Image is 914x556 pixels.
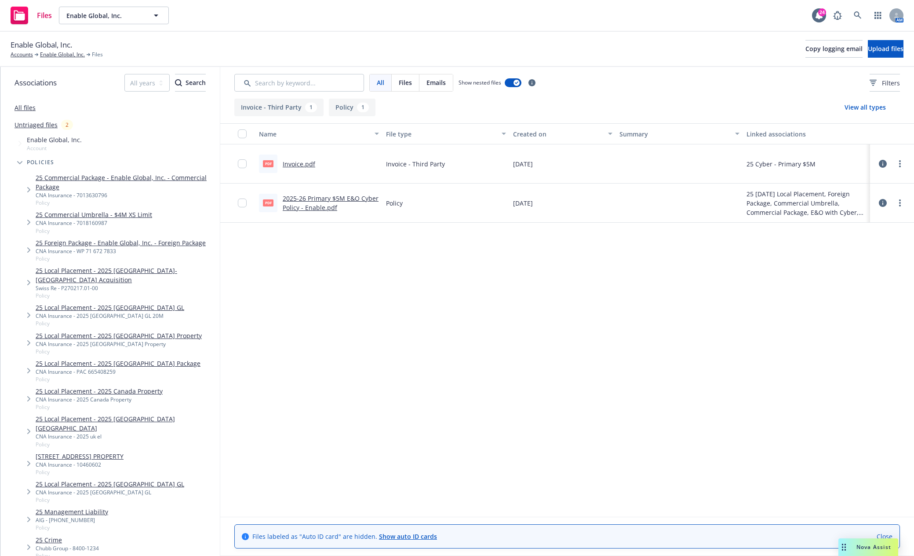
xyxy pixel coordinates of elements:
span: Enable Global, Inc. [66,11,142,20]
div: CNA Insurance - 2025 Canada Property [36,396,163,403]
a: 25 Crime [36,535,99,545]
a: Report a Bug [829,7,846,24]
div: 24 [818,8,826,16]
div: Drag to move [838,538,849,556]
span: Show nested files [459,79,501,86]
span: Files [37,12,52,19]
a: 25 Commercial Package - Enable Global, Inc. - Commercial Package [36,173,216,191]
span: Files [92,51,103,59]
div: 2 [61,120,73,130]
span: Associations [15,77,57,88]
span: Filters [882,78,900,88]
button: View all types [830,99,900,116]
span: Nova Assist [856,543,891,551]
a: Files [7,3,55,28]
div: Swiss Re - P270217.01-00 [36,284,216,292]
div: 25 [DATE] Local Placement, Foreign Package, Commercial Umbrella, Commercial Package, E&O with Cyb... [746,189,867,217]
div: AIG - [PHONE_NUMBER] [36,516,108,524]
div: CNA Insurance - 7013630796 [36,191,216,199]
a: Search [849,7,867,24]
button: Nova Assist [838,538,898,556]
span: Enable Global, Inc. [27,135,82,144]
span: Policy [36,376,200,383]
span: Policy [36,199,216,206]
button: Invoice - Third Party [234,99,324,116]
div: Search [175,74,206,91]
input: Toggle Row Selected [238,199,247,207]
a: more [895,158,905,169]
div: 1 [305,103,317,112]
button: Enable Global, Inc. [59,7,169,24]
span: Policy [36,292,216,299]
span: Files labeled as "Auto ID card" are hidden. [252,532,437,541]
a: Enable Global, Inc. [40,51,85,59]
a: 25 Local Placement - 2025 [GEOGRAPHIC_DATA] Property [36,331,202,340]
span: Filters [870,78,900,88]
button: SearchSearch [175,74,206,92]
a: 25 Local Placement - 2025 [GEOGRAPHIC_DATA] [GEOGRAPHIC_DATA] [36,414,216,433]
button: Upload files [868,40,903,58]
span: Policy [36,403,163,411]
span: Files [399,78,412,87]
button: Copy logging email [805,40,863,58]
a: 25 Local Placement - 2025 [GEOGRAPHIC_DATA] GL [36,479,184,489]
button: Policy [329,99,375,116]
span: pdf [263,199,273,206]
a: Invoice.pdf [283,160,315,168]
div: CNA Insurance - 2025 [GEOGRAPHIC_DATA] GL 20M [36,312,184,320]
button: Filters [870,74,900,92]
div: Name [259,129,369,139]
div: CNA Insurance - 2025 [GEOGRAPHIC_DATA] GL [36,489,184,496]
input: Search by keyword... [234,74,364,92]
div: Chubb Group - 8400-1234 [36,545,99,552]
div: CNA Insurance - 10460602 [36,461,124,468]
div: CNA Insurance - PAC 665408259 [36,368,200,376]
span: Policy [36,255,206,262]
a: 2025-26 Primary $5M E&O Cyber Policy - Enable.pdf [283,194,379,212]
div: CNA Insurance - 7018160987 [36,219,152,227]
div: CNA Insurance - 2025 [GEOGRAPHIC_DATA] Property [36,340,202,348]
button: Name [255,123,382,144]
input: Select all [238,129,247,138]
span: Account [27,144,82,152]
span: All [377,78,384,87]
span: Emails [426,78,446,87]
span: [DATE] [513,199,533,208]
a: [STREET_ADDRESS] PROPERTY [36,452,124,461]
a: Switch app [869,7,887,24]
a: All files [15,103,36,112]
span: Policy [36,496,184,504]
span: Invoice - Third Party [386,159,445,169]
div: 25 Cyber - Primary $5M [746,159,816,169]
span: Policy [36,320,184,327]
span: Copy logging email [805,44,863,53]
span: [DATE] [513,159,533,169]
button: File type [382,123,510,144]
a: 25 Management Liability [36,507,108,516]
a: 25 Local Placement - 2025 [GEOGRAPHIC_DATA] Package [36,359,200,368]
span: Upload files [868,44,903,53]
span: Enable Global, Inc. [11,39,72,51]
span: Policy [36,468,124,476]
div: Created on [513,129,602,139]
a: 25 Commercial Umbrella - $4M XS Limit [36,210,152,219]
button: Created on [510,123,615,144]
span: Policy [36,524,108,531]
span: Policy [36,441,216,448]
a: Accounts [11,51,33,59]
a: Show auto ID cards [379,532,437,541]
span: pdf [263,160,273,167]
span: Policy [36,227,152,235]
input: Toggle Row Selected [238,159,247,168]
div: CNA Insurance - 2025 uk el [36,433,216,440]
a: Untriaged files [15,120,58,129]
a: 25 Local Placement - 2025 [GEOGRAPHIC_DATA] GL [36,303,184,312]
div: 1 [357,103,369,112]
button: Linked associations [743,123,870,144]
span: Policy [36,348,202,355]
svg: Search [175,79,182,86]
div: Linked associations [746,129,867,139]
a: 25 Foreign Package - Enable Global, Inc. - Foreign Package [36,238,206,247]
a: 25 Local Placement - 2025 [GEOGRAPHIC_DATA]- [GEOGRAPHIC_DATA] Acquisition [36,266,216,284]
div: Summary [619,129,730,139]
